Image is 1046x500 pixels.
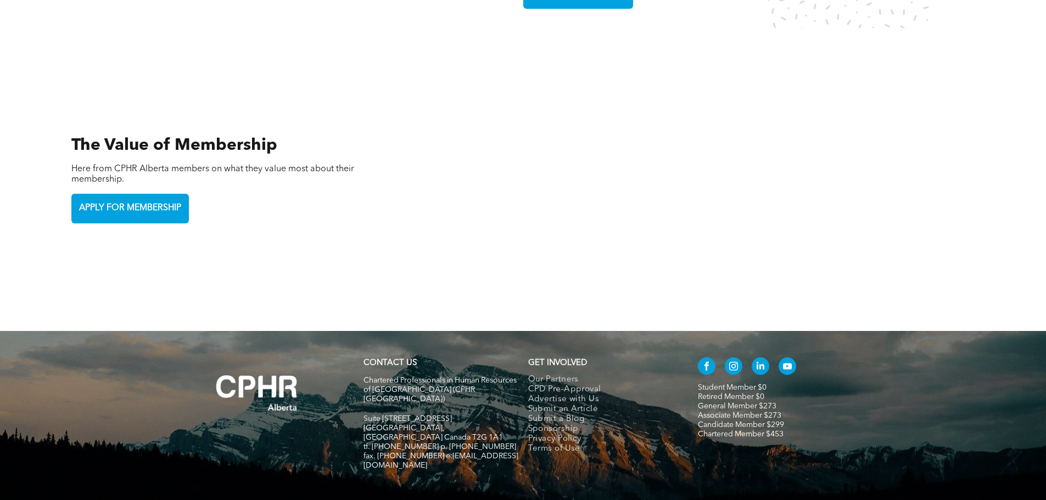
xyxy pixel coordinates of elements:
[71,137,277,154] span: The Value of Membership
[698,393,764,401] a: Retired Member $0
[75,198,185,219] span: APPLY FOR MEMBERSHIP
[698,357,715,378] a: facebook
[725,357,742,378] a: instagram
[528,414,675,424] a: Submit a Blog
[363,452,518,469] span: fax. [PHONE_NUMBER] e:[EMAIL_ADDRESS][DOMAIN_NAME]
[698,412,781,419] a: Associate Member $273
[363,424,503,441] span: [GEOGRAPHIC_DATA], [GEOGRAPHIC_DATA] Canada T2G 1A1
[528,385,675,395] a: CPD Pre-Approval
[363,359,417,367] a: CONTACT US
[71,165,354,184] span: Here from CPHR Alberta members on what they value most about their membership.
[528,434,675,444] a: Privacy Policy
[698,430,784,438] a: Chartered Member $453
[698,384,767,391] a: Student Member $0
[698,402,776,410] a: General Member $273
[528,395,675,405] a: Advertise with Us
[698,421,784,429] a: Candidate Member $299
[363,377,517,403] span: Chartered Professionals in Human Resources of [GEOGRAPHIC_DATA] (CPHR [GEOGRAPHIC_DATA])
[528,424,675,434] a: Sponsorship
[528,359,587,367] span: GET INVOLVED
[779,357,796,378] a: youtube
[528,375,675,385] a: Our Partners
[71,194,189,223] a: APPLY FOR MEMBERSHIP
[752,357,769,378] a: linkedin
[363,443,516,451] span: tf. [PHONE_NUMBER] p. [PHONE_NUMBER]
[528,405,675,414] a: Submit an Article
[528,444,675,454] a: Terms of Use
[194,353,320,433] img: A white background with a few lines on it
[363,415,452,423] span: Suite [STREET_ADDRESS]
